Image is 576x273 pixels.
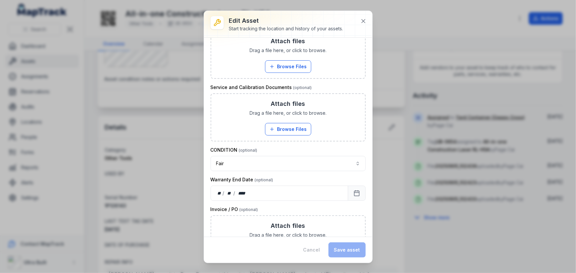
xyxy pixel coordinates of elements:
[271,99,305,108] h3: Attach files
[229,25,343,32] div: Start tracking the location and history of your assets.
[271,221,305,230] h3: Attach files
[265,123,311,136] button: Browse Files
[250,110,326,116] span: Drag a file here, or click to browse.
[211,156,366,171] button: Fair
[211,206,258,213] label: Invoice / PO
[229,16,343,25] h3: Edit asset
[250,47,326,54] span: Drag a file here, or click to browse.
[236,190,248,197] div: year,
[216,190,223,197] div: day,
[211,84,312,91] label: Service and Calibration Documents
[225,190,234,197] div: month,
[271,37,305,46] h3: Attach files
[250,232,326,238] span: Drag a file here, or click to browse.
[265,60,311,73] button: Browse Files
[222,190,225,197] div: /
[234,190,236,197] div: /
[211,176,273,183] label: Warranty End Date
[348,186,366,201] button: Calendar
[211,147,257,153] label: CONDITION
